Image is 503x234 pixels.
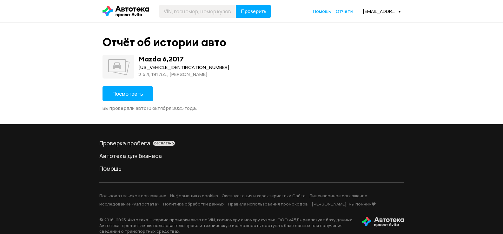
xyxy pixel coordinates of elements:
a: Помощь [99,165,404,172]
div: Отчёт об истории авто [103,35,226,49]
span: Отчёты [336,8,353,14]
a: Проверка пробегабесплатно [99,139,404,147]
div: [EMAIL_ADDRESS][DOMAIN_NAME] [363,8,401,14]
a: Отчёты [336,8,353,15]
div: [US_VEHICLE_IDENTIFICATION_NUMBER] [138,64,229,71]
img: tWS6KzJlK1XUpy65r7uaHVIs4JI6Dha8Nraz9T2hA03BhoCc4MtbvZCxBLwJIh+mQSIAkLBJpqMoKVdP8sONaFJLCz6I0+pu7... [362,217,404,227]
input: VIN, госномер, номер кузова [159,5,236,18]
a: Исследование «Автостата» [99,201,159,207]
div: Проверка пробега [99,139,404,147]
a: Правила использования промокодов [228,201,308,207]
div: Mazda 6 , 2017 [138,55,184,63]
span: Помощь [313,8,331,14]
div: 2.5 л, 191 л.c., [PERSON_NAME] [138,71,229,78]
a: Пользовательское соглашение [99,193,166,199]
div: Вы проверяли авто 10 октября 2025 года . [103,105,401,111]
button: Проверить [236,5,271,18]
button: Посмотреть [103,86,153,101]
span: бесплатно [154,141,174,145]
span: Посмотреть [112,90,143,97]
a: Помощь [313,8,331,15]
p: © 2016– 2025 . Автотека — сервис проверки авто по VIN, госномеру и номеру кузова. ООО «АБД» реали... [99,217,352,234]
a: Лицензионное соглашение [309,193,367,199]
a: Политика обработки данных [163,201,224,207]
a: [PERSON_NAME], мы помним [312,201,376,207]
a: Информация о cookies [170,193,218,199]
span: Проверить [241,9,266,14]
a: Автотека для бизнеса [99,152,404,160]
a: Эксплуатация и характеристики Сайта [222,193,306,199]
